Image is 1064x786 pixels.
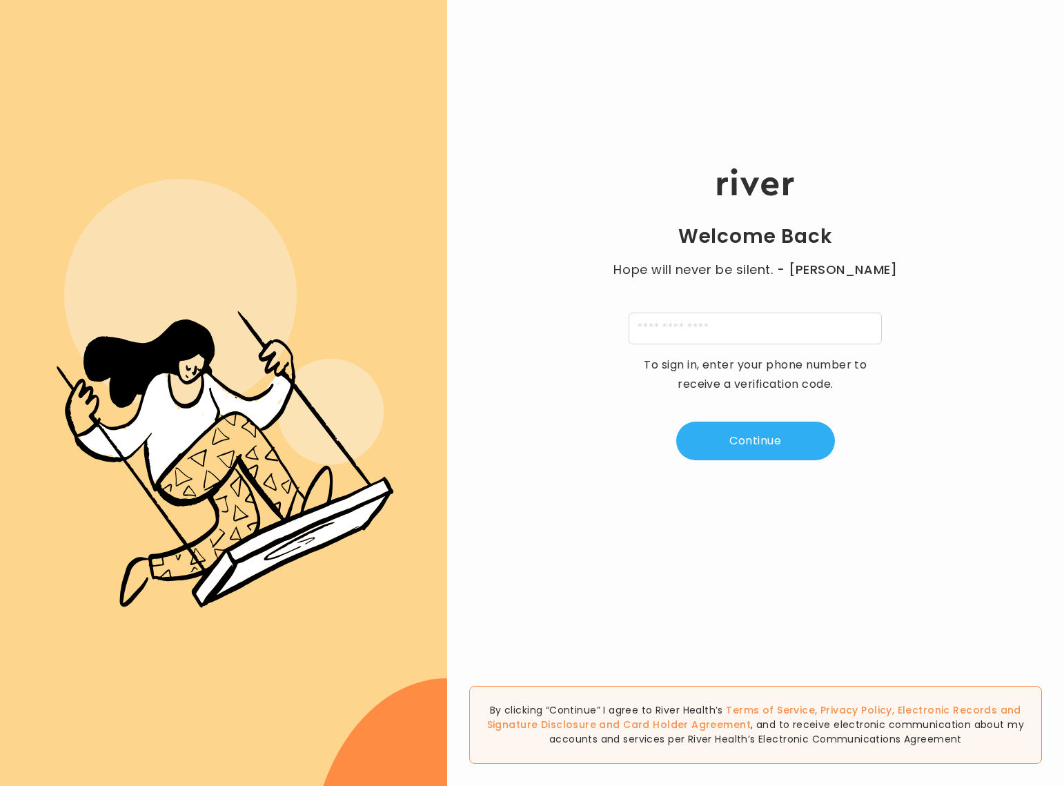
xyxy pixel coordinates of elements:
[678,224,833,249] h1: Welcome Back
[676,422,835,460] button: Continue
[726,703,815,717] a: Terms of Service
[487,703,1021,731] span: , , and
[487,703,1021,731] a: Electronic Records and Signature Disclosure
[777,260,897,279] span: - [PERSON_NAME]
[623,718,751,731] a: Card Holder Agreement
[549,718,1024,746] span: , and to receive electronic communication about my accounts and services per River Health’s Elect...
[635,355,876,394] p: To sign in, enter your phone number to receive a verification code.
[469,686,1042,764] div: By clicking “Continue” I agree to River Health’s
[600,260,911,279] p: Hope will never be silent.
[820,703,892,717] a: Privacy Policy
